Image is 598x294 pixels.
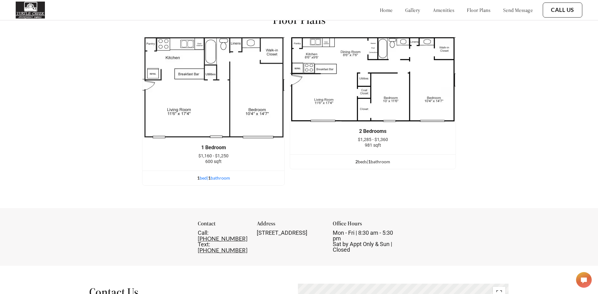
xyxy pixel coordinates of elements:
[433,7,455,13] a: amenities
[551,7,574,13] a: Call Us
[257,221,324,230] div: Address
[405,7,420,13] a: gallery
[368,159,371,164] span: 1
[333,241,392,253] span: Sat by Appt Only & Sun | Closed
[198,241,210,248] span: Text:
[358,137,388,142] span: $1,285 - $1,360
[290,37,456,122] img: example
[333,230,400,253] div: Mon - Fri | 8:30 am - 5:30 pm
[208,175,211,181] span: 1
[503,7,533,13] a: send message
[142,37,285,139] img: example
[198,229,208,236] span: Call:
[198,235,247,242] a: [PHONE_NUMBER]
[290,158,455,165] div: bed s | bathroom
[365,143,381,148] span: 981 sqft
[299,129,446,134] div: 2 Bedrooms
[143,175,284,181] div: bed | bathroom
[273,13,326,27] h1: Floor Plans
[152,145,275,150] div: 1 Bedroom
[198,153,229,158] span: $1,160 - $1,250
[16,2,45,18] img: turtle_creek_logo.png
[198,247,247,254] a: [PHONE_NUMBER]
[257,230,324,236] div: [STREET_ADDRESS]
[355,159,358,164] span: 2
[333,221,400,230] div: Office Hours
[467,7,491,13] a: floor plans
[205,159,222,164] span: 600 sqft
[198,221,249,230] div: Contact
[380,7,393,13] a: home
[543,3,582,18] button: Call Us
[197,175,200,181] span: 1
